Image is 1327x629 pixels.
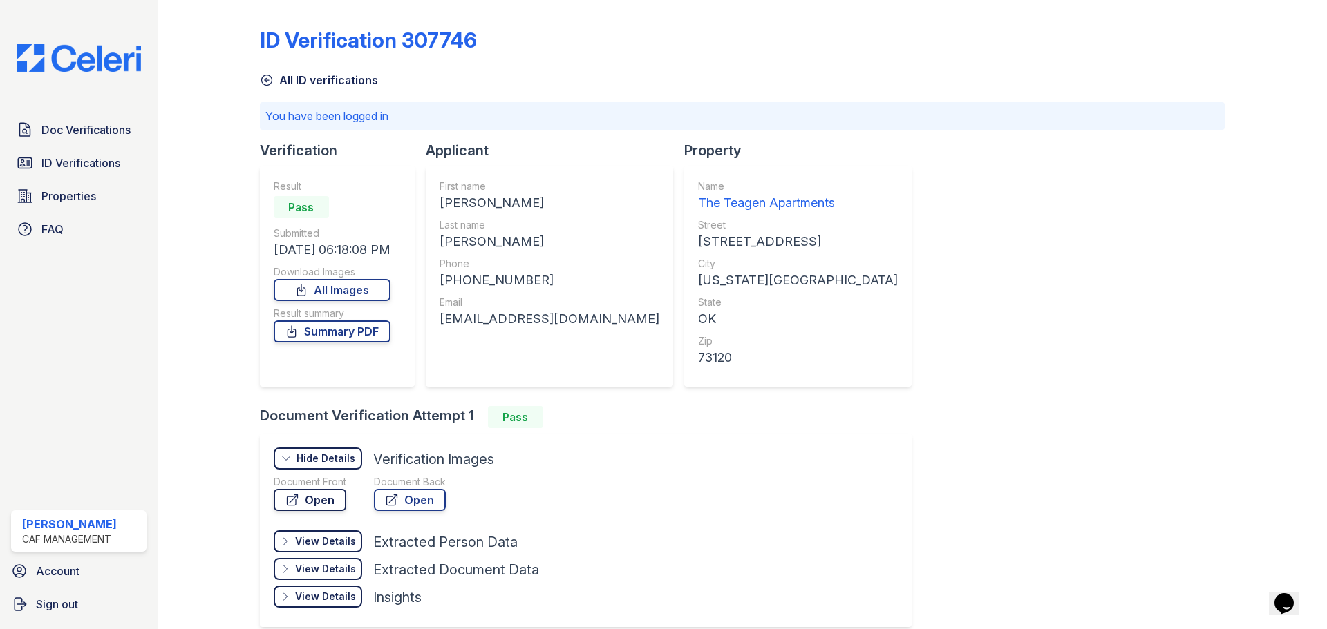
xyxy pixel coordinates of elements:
[698,348,898,367] div: 73120
[36,596,78,612] span: Sign out
[6,590,152,618] a: Sign out
[698,309,898,329] div: OK
[41,122,131,138] span: Doc Verifications
[274,320,390,342] a: Summary PDF
[1269,574,1313,615] iframe: chat widget
[274,196,329,218] div: Pass
[265,108,1219,124] p: You have been logged in
[260,72,378,88] a: All ID verifications
[698,180,898,193] div: Name
[374,475,446,489] div: Document Back
[698,218,898,232] div: Street
[373,532,518,552] div: Extracted Person Data
[440,271,659,290] div: [PHONE_NUMBER]
[36,563,79,579] span: Account
[22,516,117,532] div: [PERSON_NAME]
[295,534,356,548] div: View Details
[11,149,147,177] a: ID Verifications
[373,449,494,469] div: Verification Images
[274,489,346,511] a: Open
[698,257,898,271] div: City
[440,193,659,213] div: [PERSON_NAME]
[274,180,390,193] div: Result
[684,141,923,160] div: Property
[440,257,659,271] div: Phone
[41,188,96,204] span: Properties
[698,232,898,251] div: [STREET_ADDRESS]
[373,588,422,607] div: Insights
[698,334,898,348] div: Zip
[6,557,152,585] a: Account
[440,296,659,309] div: Email
[698,271,898,290] div: [US_STATE][GEOGRAPHIC_DATA]
[274,226,390,240] div: Submitted
[41,221,64,238] span: FAQ
[440,232,659,251] div: [PERSON_NAME]
[440,218,659,232] div: Last name
[274,240,390,260] div: [DATE] 06:18:08 PM
[373,560,539,579] div: Extracted Document Data
[6,44,152,72] img: CE_Logo_Blue-a8612792a0a2168367f1c8372b55b34899dd931a85d93a1a3d3e32e68fde9ad4.png
[374,489,446,511] a: Open
[440,180,659,193] div: First name
[698,180,898,213] a: Name The Teagen Apartments
[440,309,659,329] div: [EMAIL_ADDRESS][DOMAIN_NAME]
[22,532,117,546] div: CAF Management
[698,193,898,213] div: The Teagen Apartments
[260,28,477,52] div: ID Verification 307746
[260,141,426,160] div: Verification
[274,279,390,301] a: All Images
[295,562,356,576] div: View Details
[41,155,120,171] span: ID Verifications
[295,590,356,603] div: View Details
[274,265,390,279] div: Download Images
[488,406,543,428] div: Pass
[274,307,390,320] div: Result summary
[11,116,147,144] a: Doc Verifications
[260,406,923,428] div: Document Verification Attempt 1
[698,296,898,309] div: State
[426,141,684,160] div: Applicant
[297,452,355,465] div: Hide Details
[11,182,147,210] a: Properties
[11,215,147,243] a: FAQ
[274,475,346,489] div: Document Front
